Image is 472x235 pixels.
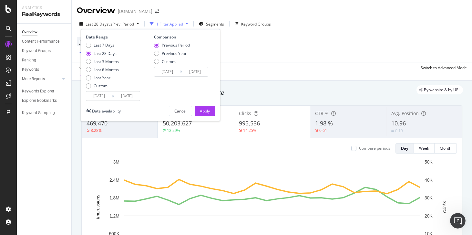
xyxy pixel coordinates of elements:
text: 50K [425,159,433,165]
div: Last 7 Days [86,42,119,48]
button: Add Filter [77,49,103,57]
div: Week [419,145,429,151]
a: Keyword Groups [22,48,67,54]
span: Segments [206,21,224,27]
span: Device [79,39,92,44]
div: Last Year [94,75,110,80]
button: Day [395,143,414,154]
div: Date Range [86,34,147,40]
text: 20K [425,213,433,219]
span: 469,470 [87,119,108,127]
div: Overview [22,29,37,36]
span: Clicks [239,110,251,116]
a: Overview [22,29,67,36]
div: Last Year [86,75,119,80]
input: End Date [182,67,208,76]
div: Apply [200,108,210,114]
button: Month [435,143,457,154]
div: legacy label [416,85,463,94]
div: Last 6 Months [86,67,119,72]
div: Custom [162,59,176,64]
div: Keyword Groups [241,21,271,27]
text: Impressions [95,195,100,219]
input: End Date [114,91,140,101]
button: Apply [77,62,96,73]
div: Previous Year [154,51,190,56]
div: Keywords Explorer [22,88,54,95]
a: Ranking [22,57,67,64]
button: Week [414,143,435,154]
div: Last 6 Months [94,67,119,72]
div: More Reports [22,76,45,82]
div: Month [440,145,451,151]
text: 40K [425,177,433,183]
span: 50,203,627 [163,119,192,127]
div: Explorer Bookmarks [22,97,57,104]
div: Last 3 Months [86,59,119,64]
text: 1.2M [109,213,119,219]
span: 1.98 % [315,119,333,127]
div: Keyword Groups [22,48,51,54]
div: Previous Period [154,42,190,48]
div: Previous Year [162,51,187,56]
a: Content Performance [22,38,67,45]
img: Equal [391,130,394,132]
button: Segments [196,19,227,29]
span: Last 28 Days [86,21,108,27]
div: Content Performance [22,38,59,45]
div: Analytics [22,5,66,11]
input: Start Date [86,91,112,101]
div: Previous Period [162,42,190,48]
text: 1.8M [109,195,119,200]
div: Last 28 Days [94,51,117,56]
div: Compare periods [359,145,390,151]
span: CTR % [315,110,329,116]
div: Data availability [92,108,121,114]
span: 995,536 [239,119,260,127]
span: By website & by URL [424,88,460,92]
button: Apply [195,106,215,116]
div: Last 28 Days [86,51,119,56]
div: arrow-right-arrow-left [155,9,159,14]
button: Last 28 DaysvsPrev. Period [77,19,142,29]
div: Last 7 Days [94,42,114,48]
div: Custom [86,83,119,89]
a: Explorer Bookmarks [22,97,67,104]
div: Custom [154,59,190,64]
text: 3M [113,159,119,165]
div: Custom [94,83,108,89]
div: Overview [77,5,115,16]
div: Ranking [22,57,36,64]
div: [DOMAIN_NAME] [118,8,152,15]
div: 14.25% [243,128,256,133]
text: 2.4M [109,177,119,183]
div: Keyword Sampling [22,110,55,116]
span: Avg. Position [391,110,419,116]
button: Switch to Advanced Mode [418,62,467,73]
a: More Reports [22,76,60,82]
span: 10.96 [391,119,406,127]
div: Keywords [22,66,39,73]
a: Keywords Explorer [22,88,67,95]
div: Cancel [174,108,187,114]
span: vs Prev. Period [108,21,134,27]
div: 12.29% [167,128,180,133]
button: 1 Filter Applied [147,19,191,29]
div: Comparison [154,34,210,40]
input: Start Date [154,67,180,76]
div: Last 3 Months [94,59,119,64]
div: Switch to Advanced Mode [421,65,467,70]
div: 0.19 [395,128,403,134]
div: Day [401,145,408,151]
text: 30K [425,195,433,200]
button: Keyword Groups [232,19,273,29]
div: 0.61 [319,128,327,133]
a: Keyword Sampling [22,110,67,116]
button: Cancel [169,106,192,116]
div: 1 Filter Applied [156,21,183,27]
div: 8.28% [91,128,102,133]
a: Keywords [22,66,67,73]
iframe: Intercom live chat [450,213,466,229]
text: Clicks [442,201,447,213]
div: RealKeywords [22,11,66,18]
